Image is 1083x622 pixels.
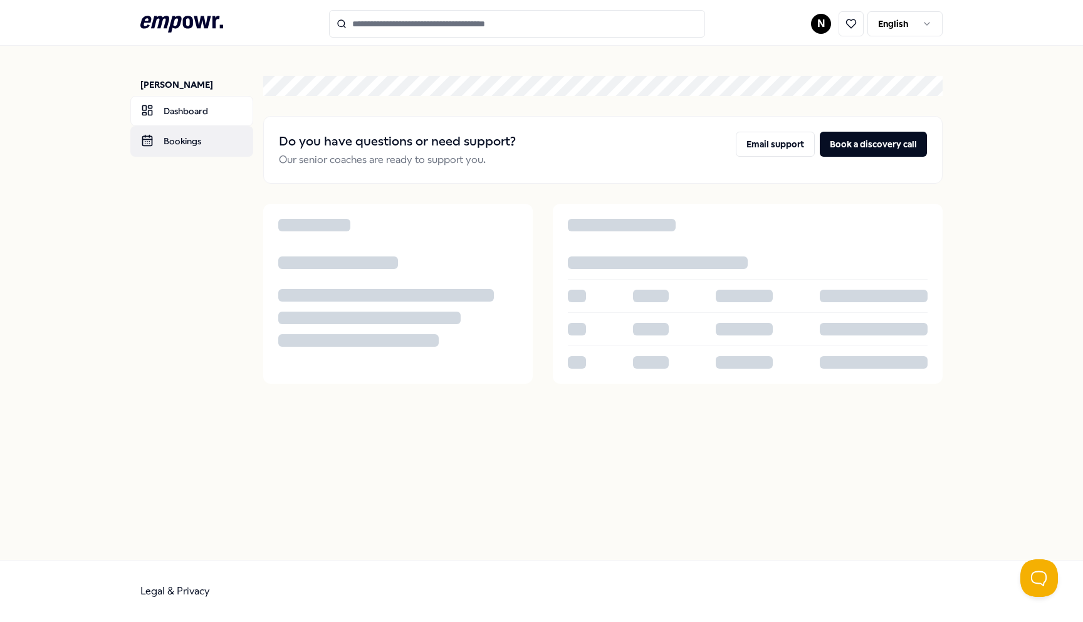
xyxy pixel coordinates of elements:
[736,132,815,168] a: Email support
[130,126,253,156] a: Bookings
[820,132,927,157] button: Book a discovery call
[736,132,815,157] button: Email support
[130,96,253,126] a: Dashboard
[140,585,210,597] a: Legal & Privacy
[329,10,705,38] input: Search for products, categories or subcategories
[279,152,516,168] p: Our senior coaches are ready to support you.
[279,132,516,152] h2: Do you have questions or need support?
[1020,559,1058,597] iframe: Help Scout Beacon - Open
[140,78,253,91] p: [PERSON_NAME]
[811,14,831,34] button: N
